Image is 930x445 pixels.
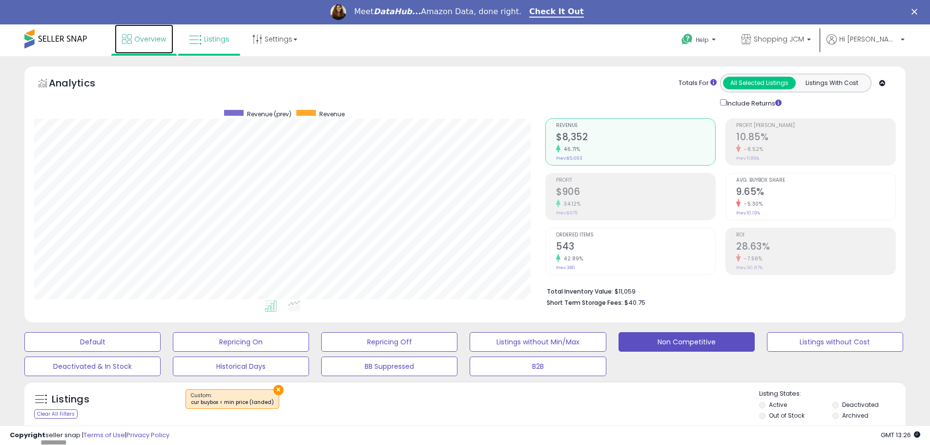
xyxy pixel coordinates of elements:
h2: 543 [556,241,715,254]
div: cur buybox < min price (landed) [191,399,274,406]
small: Prev: $675 [556,210,578,216]
button: All Selected Listings [723,77,796,89]
a: Settings [245,24,305,54]
button: Listings without Cost [767,332,903,352]
button: Repricing On [173,332,309,352]
button: Non Competitive [619,332,755,352]
a: Listings [182,24,237,54]
small: Prev: 30.97% [736,265,763,271]
a: Terms of Use [83,430,125,440]
button: Listings With Cost [795,77,868,89]
button: BB Suppressed [321,357,457,376]
button: B2B [470,357,606,376]
span: Ordered Items [556,233,715,238]
small: Prev: 11.86% [736,155,759,161]
label: Archived [842,411,868,420]
label: Active [769,401,787,409]
strong: Copyright [10,430,45,440]
a: Help [674,26,725,56]
div: seller snap | | [10,431,169,440]
h2: $906 [556,186,715,199]
span: Custom: [191,392,274,406]
i: Get Help [681,33,693,45]
h2: $8,352 [556,131,715,145]
b: Total Inventory Value: [547,287,613,296]
label: Out of Stock [769,411,805,420]
small: 42.89% [560,255,583,262]
a: Shopping JCM [734,24,818,56]
span: 2025-08-18 13:26 GMT [881,430,920,440]
span: Listings [204,34,229,44]
div: Totals For [679,79,717,88]
h5: Analytics [49,76,114,92]
small: Prev: 10.19% [736,210,760,216]
div: Clear All Filters [34,409,78,419]
button: Deactivated & In Stock [24,357,161,376]
a: Overview [115,24,173,54]
small: Prev: 380 [556,265,575,271]
small: -7.56% [741,255,762,262]
span: Avg. Buybox Share [736,178,895,183]
span: Revenue [556,123,715,128]
img: Profile image for Georgie [331,4,346,20]
button: Repricing Off [321,332,457,352]
span: Profit [556,178,715,183]
span: ROI [736,233,895,238]
div: Include Returns [713,97,793,108]
button: Default [24,332,161,352]
span: Overview [134,34,166,44]
h5: Listings [52,393,89,406]
span: Shopping JCM [754,34,804,44]
b: Short Term Storage Fees: [547,298,623,307]
small: -8.52% [741,146,763,153]
button: Historical Days [173,357,309,376]
button: × [273,385,284,395]
label: Deactivated [842,401,879,409]
h2: 28.63% [736,241,895,254]
small: -5.30% [741,200,763,208]
i: DataHub... [373,7,421,16]
small: 46.71% [560,146,580,153]
a: Hi [PERSON_NAME] [827,34,905,56]
span: Revenue [319,110,345,118]
small: Prev: $5,693 [556,155,582,161]
small: 34.12% [560,200,580,208]
span: $40.75 [624,298,645,307]
div: Close [911,9,921,15]
p: Listing States: [759,389,906,399]
span: Profit [PERSON_NAME] [736,123,895,128]
h2: 10.85% [736,131,895,145]
h2: 9.65% [736,186,895,199]
a: Check It Out [529,7,584,18]
button: Listings without Min/Max [470,332,606,352]
span: Hi [PERSON_NAME] [839,34,898,44]
span: Help [696,36,709,44]
a: Privacy Policy [126,430,169,440]
div: Meet Amazon Data, done right. [354,7,521,17]
li: $11,059 [547,285,889,297]
span: Revenue (prev) [247,110,291,118]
